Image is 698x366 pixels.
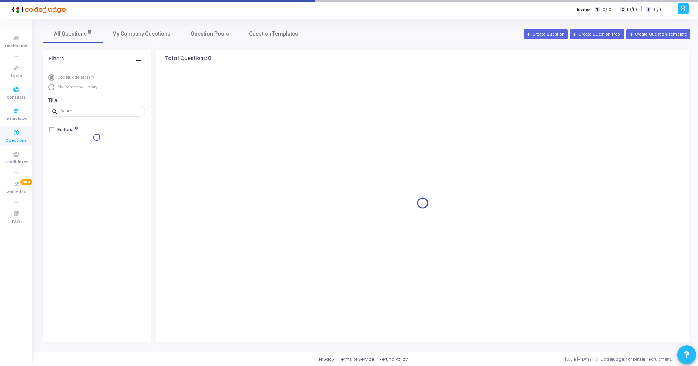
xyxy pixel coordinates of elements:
span: I [646,7,651,12]
a: Terms of Service [339,356,374,363]
span: Question Pools [191,30,229,38]
span: Dashboard [5,43,28,50]
h6: Title: [48,98,143,103]
span: Analytics [7,189,26,195]
div: Filters [49,56,64,62]
img: logo [9,2,66,17]
span: T [595,7,600,12]
label: Invites: [577,6,592,13]
button: Create Question Pool [570,29,624,39]
a: Privacy [319,356,334,363]
h4: Total Questions: 0 [165,56,212,62]
button: Create Question [524,29,568,39]
span: C [620,7,625,12]
h6: Editorial [57,127,78,133]
mat-radio-group: Select Library [48,74,145,92]
span: FAQ [12,219,20,225]
span: | [641,5,642,13]
button: Create Question Template [626,29,690,39]
a: Refund Policy [379,356,408,363]
span: | [615,5,616,13]
span: New [20,179,32,185]
input: Search... [60,109,142,113]
span: All Questions [54,30,92,38]
span: My Company Library [57,85,97,90]
span: 10/10 [627,6,637,13]
span: Question Templates [249,30,298,38]
span: Contests [6,95,26,101]
span: Candidates [4,159,28,166]
div: [DATE]-[DATE] © Codejudge, for better recruitment. [408,356,689,363]
span: 10/10 [601,6,612,13]
span: Tests [10,73,22,79]
span: My Company Questions [112,30,170,38]
span: 10/10 [653,6,663,13]
span: Codejudge Library [57,75,94,80]
span: Interviews [6,116,27,123]
span: Questions [5,138,27,144]
mat-icon: search [51,108,60,115]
